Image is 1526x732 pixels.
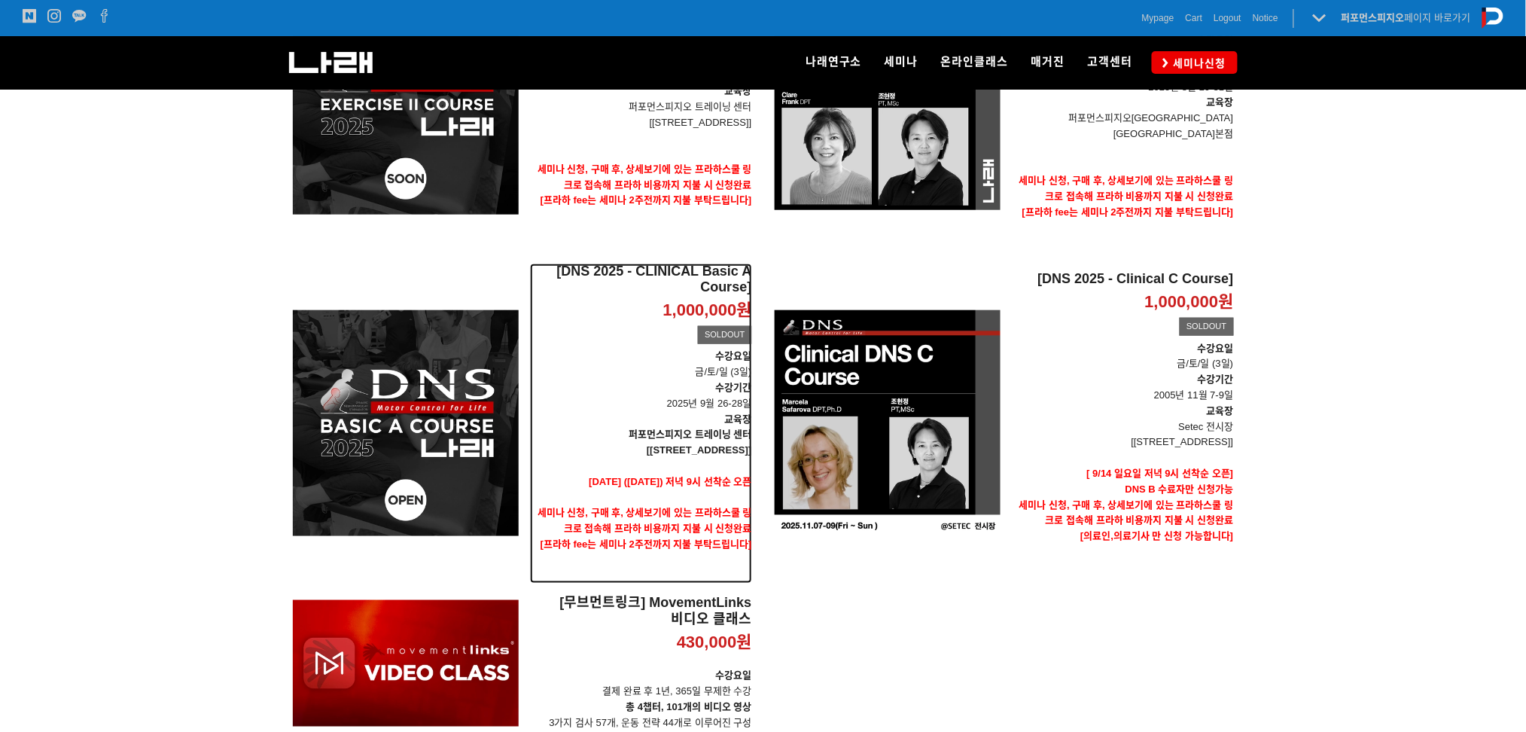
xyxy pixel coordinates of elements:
strong: 교육장 [725,85,752,96]
a: Cart [1186,11,1203,26]
strong: 세미나 신청, 구매 후, 상세보기에 있는 프라하스쿨 링크로 접속해 프라하 비용까지 지불 시 신청완료 [1019,175,1234,202]
p: 퍼포먼스피지오 트레이닝 센터 [530,99,752,115]
a: 세미나 [873,36,930,89]
strong: 교육장 [1207,405,1234,416]
strong: 수강요일 [716,670,752,682]
span: [DATE] ([DATE]) 저녁 9시 선착순 오픈 [589,476,751,487]
p: 3가지 검사 57개, 운동 전략 44개로 이루어진 구성 [530,700,752,732]
strong: [[STREET_ADDRESS]] [647,444,751,456]
p: [[STREET_ADDRESS]] [1012,435,1234,450]
a: Logout [1214,11,1241,26]
strong: 세미나 신청, 구매 후, 상세보기에 있는 프라하스쿨 링크로 접속해 프라하 비용까지 지불 시 신청완료 [538,163,752,191]
span: 세미나신청 [1169,56,1226,71]
p: 2025년 9월 26-28일 [530,380,752,412]
strong: 세미나 신청, 구매 후, 상세보기에 있는 프라하스쿨 링크로 접속해 프라하 비용까지 지불 시 신청완료 [1019,499,1234,526]
strong: 퍼포먼스피지오 트레이닝 센터 [629,429,751,440]
strong: 교육장 [1207,96,1234,108]
strong: DNS B 수료자만 신청가능 [1125,483,1234,495]
div: SOLDOUT [1180,318,1233,336]
strong: 총 4챕터, 101개의 비디오 영상 [626,702,752,713]
span: 고객센터 [1088,55,1133,69]
p: [[STREET_ADDRESS]] [530,115,752,131]
span: 온라인클래스 [941,55,1009,69]
h2: [DNS 2025 - CLINICAL Basic A Course] [530,264,752,296]
p: 430,000원 [677,632,752,654]
a: [DNS 2025 - Clinical C Course] 1,000,000원 SOLDOUT 수강요일금/토/일 (3일)수강기간 2005년 11월 7-9일교육장Setec 전시장[[... [1012,271,1234,575]
span: [프라하 fee는 세미나 2주전까지 지불 부탁드립니다] [541,194,752,206]
strong: 수강기간 [1198,374,1234,385]
strong: 퍼포먼스피지오 [1342,12,1405,23]
a: 나래연구소 [794,36,873,89]
a: Mypage [1142,11,1174,26]
span: 나래연구소 [806,55,862,69]
span: 세미나 [885,55,918,69]
strong: [의료인,의료기사 만 신청 가능합니다] [1080,530,1233,541]
a: 온라인클래스 [930,36,1020,89]
strong: 수강기간 [716,382,752,393]
a: [무브먼트링크] MovementLinks 비디오 클래스 430,000원 수강요일결제 완료 후 1년, 365일 무제한 수강총 4챕터, 101개의 비디오 영상3가지 검사 57개,... [530,595,752,731]
strong: 수강요일 [716,350,752,361]
p: 1,000,000원 [663,300,752,322]
p: 퍼포먼스피지오[GEOGRAPHIC_DATA] [GEOGRAPHIC_DATA]본점 [1012,111,1234,142]
strong: 수강요일 [1198,343,1234,354]
span: [프라하 fee는 세미나 2주전까지 지불 부탁드립니다] [1022,206,1234,218]
h2: [무브먼트링크] MovementLinks 비디오 클래스 [530,595,752,627]
h2: [DNS 2025 - Clinical C Course] [1012,271,1234,288]
p: 금/토/일 (3일) [1012,341,1234,373]
a: Notice [1253,11,1278,26]
div: SOLDOUT [698,326,751,344]
strong: 세미나 신청, 구매 후, 상세보기에 있는 프라하스쿨 링크로 접속해 프라하 비용까지 지불 시 신청완료 [538,507,752,534]
span: 매거진 [1031,55,1065,69]
p: 결제 완료 후 1년, 365일 무제한 수강 [530,669,752,700]
a: 매거진 [1020,36,1077,89]
a: [DNS 2025 - CLINICAL Basic A Course] 1,000,000원 SOLDOUT 수강요일금/토/일 (3일)수강기간 2025년 9월 26-28일교육장퍼포먼스... [530,264,752,584]
p: 금/토/일 (3일) [530,349,752,380]
strong: [ 9/14 일요일 저녁 9시 선착순 오픈] [1087,468,1234,479]
a: 세미나신청 [1152,51,1238,73]
a: 고객센터 [1077,36,1144,89]
p: 2005년 11월 7-9일 [1012,372,1234,404]
p: 1,000,000원 [1145,291,1234,313]
a: 퍼포먼스피지오페이지 바로가기 [1342,12,1471,23]
strong: 교육장 [725,413,752,425]
span: [프라하 fee는 세미나 2주전까지 지불 부탁드립니다] [541,538,752,550]
p: Setec 전시장 [1012,419,1234,435]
